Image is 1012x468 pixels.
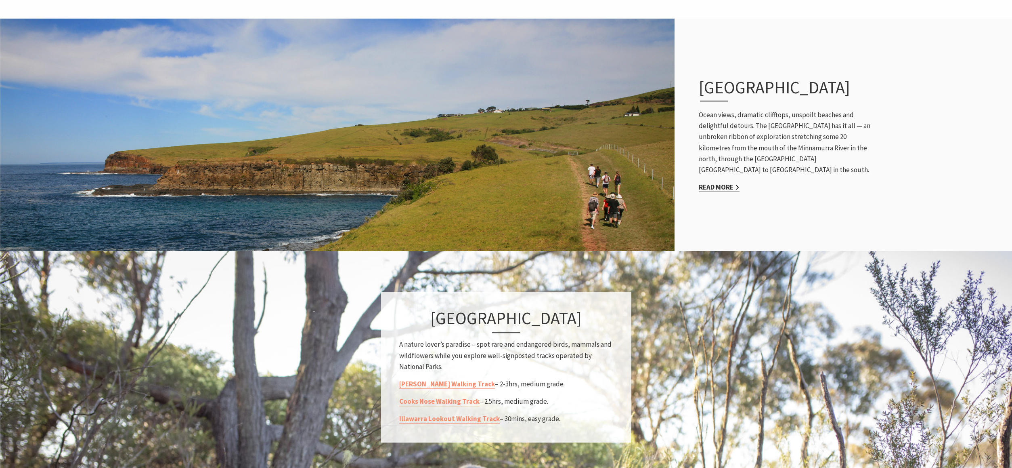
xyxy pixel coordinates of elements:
[399,396,613,407] p: – 2.5hrs, medium grade.
[399,397,480,406] a: Cooks Nose Walking Track
[399,415,500,424] a: Illawarra Lookout Walking Track
[699,77,859,101] h3: [GEOGRAPHIC_DATA]
[399,379,495,389] a: [PERSON_NAME] Walking Track
[699,183,740,192] a: Read More
[699,110,876,175] p: Ocean views, dramatic clifftops, unspoilt beaches and delightful detours. The [GEOGRAPHIC_DATA] h...
[399,379,613,390] p: – 2-3hrs, medium grade.
[399,339,613,373] p: A nature lover’s paradise – spot rare and endangered birds, mammals and wildflowers while you exp...
[399,414,613,425] p: – 30mins, easy grade.
[399,308,613,333] h3: [GEOGRAPHIC_DATA]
